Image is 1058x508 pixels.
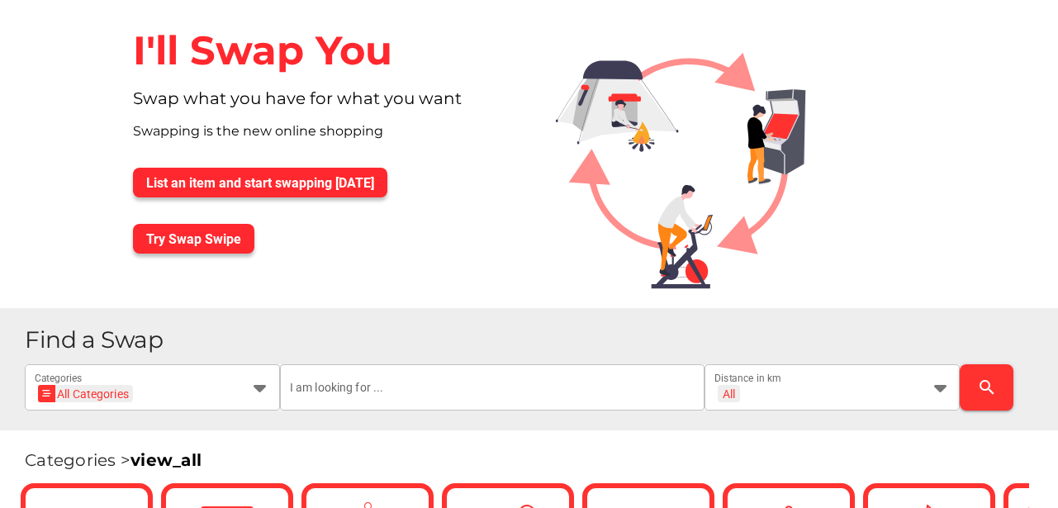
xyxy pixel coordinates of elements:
[290,364,695,411] input: I am looking for ...
[977,377,997,397] i: search
[120,121,529,154] div: Swapping is the new online shopping
[25,328,1045,352] h1: Find a Swap
[25,450,202,470] span: Categories >
[120,88,529,121] div: Swap what you have for what you want
[130,450,202,470] a: view_all
[120,13,529,88] div: I'll Swap You
[133,168,387,197] button: List an item and start swapping [DATE]
[43,385,129,402] div: All Categories
[133,224,254,254] button: Try Swap Swipe
[146,175,374,191] span: List an item and start swapping [DATE]
[146,231,241,247] span: Try Swap Swipe
[723,387,735,401] div: All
